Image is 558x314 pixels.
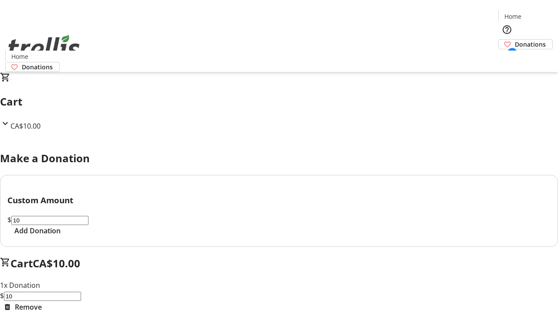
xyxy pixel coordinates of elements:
span: Donations [515,40,546,49]
button: Add Donation [7,225,68,236]
a: Home [6,52,34,61]
span: Add Donation [14,225,61,236]
span: CA$10.00 [33,256,80,270]
span: Donations [22,62,53,72]
span: $ [7,215,11,225]
span: Remove [15,302,42,312]
span: CA$10.00 [10,121,41,131]
span: Home [11,52,28,61]
img: Orient E2E Organization vt8qAQIrmI's Logo [5,25,83,69]
input: Donation Amount [11,216,88,225]
span: Home [504,12,521,21]
h3: Custom Amount [7,194,551,206]
a: Donations [498,39,553,49]
button: Cart [498,49,516,67]
input: Donation Amount [4,292,81,301]
a: Donations [5,62,60,72]
button: Help [498,21,516,38]
a: Home [499,12,527,21]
